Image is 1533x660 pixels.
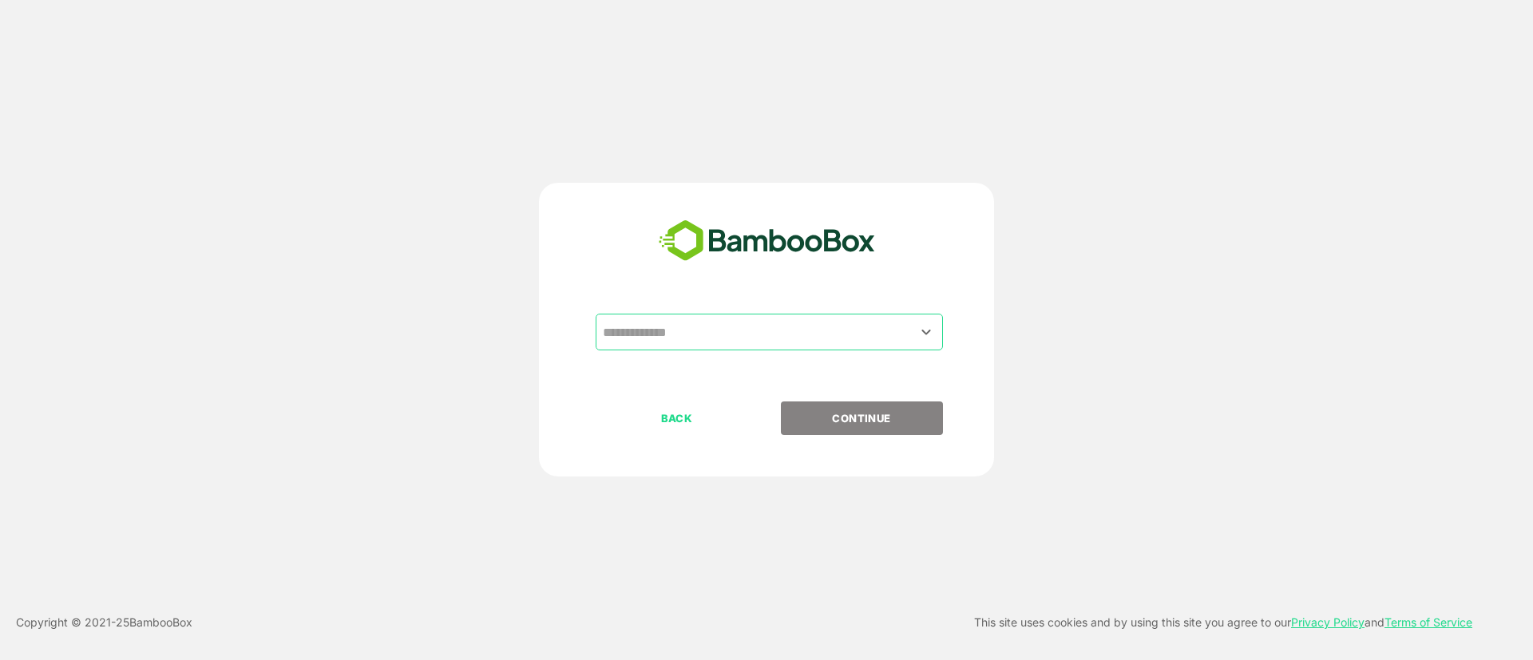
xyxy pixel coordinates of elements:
font: CONTINUE [832,412,891,425]
a: Terms of Service [1384,615,1472,629]
font: Copyright © 2021- [16,615,116,629]
img: bamboobox [650,215,884,267]
font: BACK [661,412,693,425]
button: Open [916,321,937,342]
font: This site uses cookies and by using this site you agree to our [974,615,1291,629]
font: and [1365,615,1384,629]
font: 25 [116,615,129,629]
a: Privacy Policy [1291,615,1365,629]
button: BACK [596,401,758,435]
button: CONTINUE [781,401,943,435]
font: BambooBox [129,615,192,629]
